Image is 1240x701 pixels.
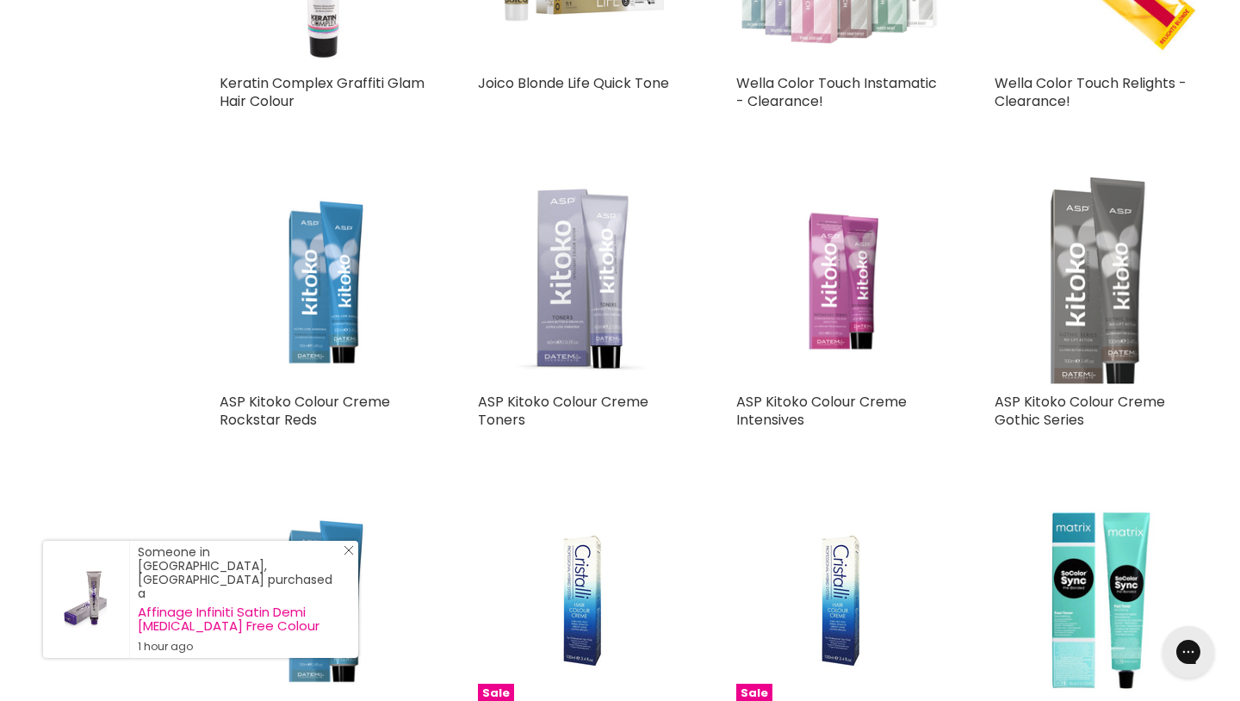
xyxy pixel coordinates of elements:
[736,73,937,111] a: Wella Color Touch Instamatic - Clearance!
[337,545,354,562] a: Close Notification
[220,73,425,111] a: Keratin Complex Graffiti Glam Hair Colour
[478,177,685,384] a: ASP Kitoko Colour Creme Toners
[344,545,354,555] svg: Close Icon
[138,640,341,654] small: 1 hour ago
[220,177,426,384] a: ASP Kitoko Colour Creme Rockstar Reds
[43,541,129,658] a: Visit product page
[1154,620,1223,684] iframe: Gorgias live chat messenger
[478,392,648,430] a: ASP Kitoko Colour Creme Toners
[138,545,341,654] div: Someone in [GEOGRAPHIC_DATA], [GEOGRAPHIC_DATA] purchased a
[995,73,1187,111] a: Wella Color Touch Relights - Clearance!
[736,177,943,384] a: ASP Kitoko Colour Creme Intensives
[478,73,669,93] a: Joico Blonde Life Quick Tone
[138,605,341,633] a: Affinage Infiniti Satin Demi [MEDICAL_DATA] Free Colour
[736,392,907,430] a: ASP Kitoko Colour Creme Intensives
[995,177,1201,384] a: ASP Kitoko Colour Creme Gothic Series
[220,392,390,430] a: ASP Kitoko Colour Creme Rockstar Reds
[995,392,1165,430] a: ASP Kitoko Colour Creme Gothic Series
